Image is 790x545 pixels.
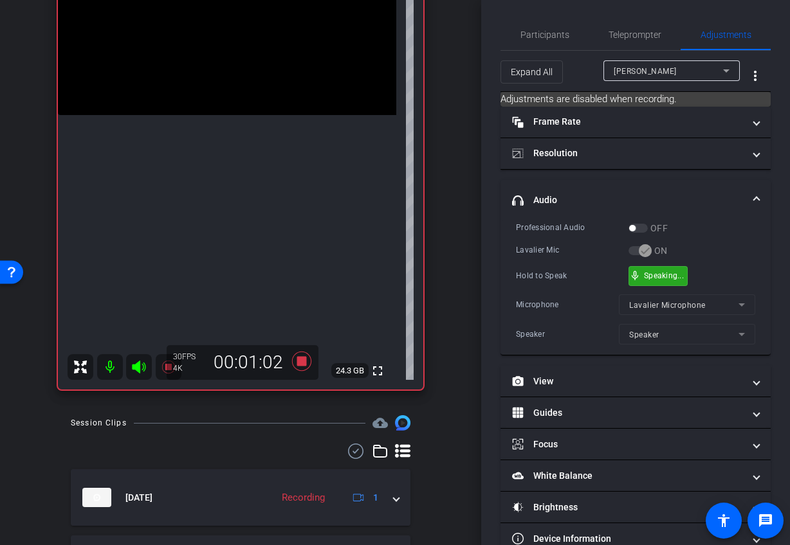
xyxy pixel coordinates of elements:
span: 24.3 GB [331,363,369,379]
span: FPS [182,352,196,361]
span: Destinations for your clips [372,415,388,431]
mat-panel-title: Frame Rate [512,115,744,129]
mat-panel-title: Brightness [512,501,744,514]
span: Expand All [511,60,553,84]
mat-expansion-panel-header: White Balance [501,460,771,491]
span: Participants [520,30,569,39]
mat-panel-title: White Balance [512,469,744,483]
span: 1 [373,491,378,505]
span: Teleprompter [609,30,661,39]
div: Recording [275,490,331,505]
mat-panel-title: Resolution [512,147,744,160]
mat-icon: more_vert [748,68,763,84]
mat-expansion-panel-header: thumb-nail[DATE]Recording1 [71,469,410,526]
div: Professional Audio [516,221,629,234]
img: thumb-nail [82,488,111,507]
div: Session Clips [71,416,127,429]
span: Adjustments [701,30,751,39]
div: Hold to Speak [516,269,629,282]
label: OFF [648,222,668,235]
img: Session clips [395,415,410,431]
mat-expansion-panel-header: View [501,366,771,397]
mat-panel-title: Focus [512,438,744,451]
mat-icon: accessibility [716,513,731,528]
div: 4K [173,363,205,373]
mat-icon: cloud_upload [372,415,388,431]
mat-expansion-panel-header: Audio [501,180,771,221]
button: More Options for Adjustments Panel [740,60,771,91]
mat-expansion-panel-header: Guides [501,397,771,428]
button: Expand All [501,60,563,84]
mat-icon: fullscreen [370,363,385,379]
mat-expansion-panel-header: Resolution [501,138,771,169]
mat-expansion-panel-header: Focus [501,429,771,460]
mat-expansion-panel-header: Frame Rate [501,107,771,138]
mat-expansion-panel-header: Brightness [501,492,771,523]
mat-panel-title: Audio [512,193,744,207]
span: Speaking... [644,271,684,280]
mat-panel-title: Guides [512,406,744,420]
mat-icon: message [758,513,773,528]
div: 00:01:02 [205,352,291,373]
div: Speaker [516,328,619,341]
label: ON [652,244,668,257]
span: [DATE] [125,491,152,505]
div: Audio [501,221,771,355]
span: [PERSON_NAME] [614,67,677,76]
span: mic_none [629,270,641,281]
div: 30 [173,352,205,362]
div: Lavalier Mic [516,244,629,256]
mat-panel-title: View [512,375,744,388]
mat-card: Adjustments are disabled when recording. [501,92,771,107]
div: Microphone [516,298,619,311]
